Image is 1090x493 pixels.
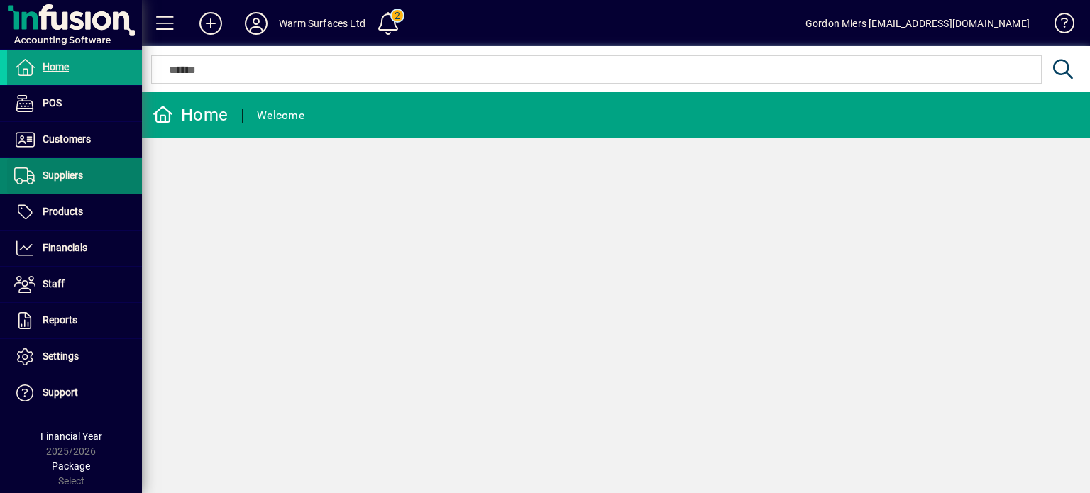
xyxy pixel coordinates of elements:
[7,122,142,157] a: Customers
[40,431,102,442] span: Financial Year
[7,339,142,375] a: Settings
[43,278,65,289] span: Staff
[43,97,62,109] span: POS
[43,206,83,217] span: Products
[43,387,78,398] span: Support
[7,375,142,411] a: Support
[43,314,77,326] span: Reports
[1044,3,1072,49] a: Knowledge Base
[7,303,142,338] a: Reports
[257,104,304,127] div: Welcome
[43,170,83,181] span: Suppliers
[7,267,142,302] a: Staff
[153,104,228,126] div: Home
[52,460,90,472] span: Package
[7,231,142,266] a: Financials
[43,242,87,253] span: Financials
[805,12,1030,35] div: Gordon Miers [EMAIL_ADDRESS][DOMAIN_NAME]
[188,11,233,36] button: Add
[279,12,365,35] div: Warm Surfaces Ltd
[233,11,279,36] button: Profile
[7,194,142,230] a: Products
[43,350,79,362] span: Settings
[43,133,91,145] span: Customers
[7,158,142,194] a: Suppliers
[7,86,142,121] a: POS
[43,61,69,72] span: Home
